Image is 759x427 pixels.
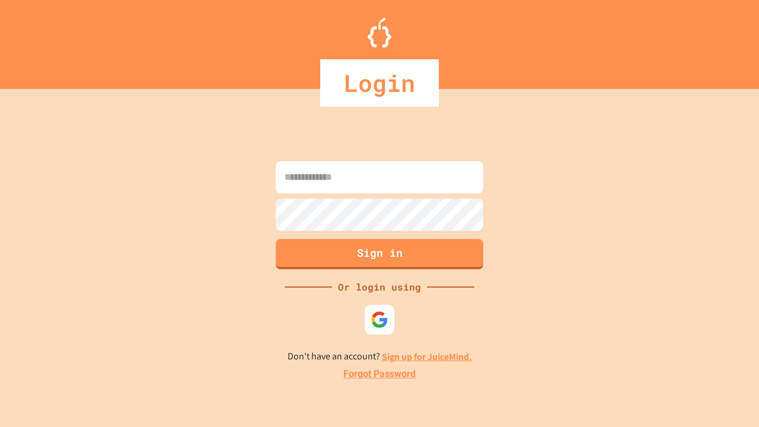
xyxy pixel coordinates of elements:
[343,367,416,381] a: Forgot Password
[371,311,388,329] img: google-icon.svg
[288,349,472,364] p: Don't have an account?
[276,239,483,269] button: Sign in
[320,59,439,107] div: Login
[332,280,427,294] div: Or login using
[368,18,391,47] img: Logo.svg
[382,350,472,363] a: Sign up for JuiceMind.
